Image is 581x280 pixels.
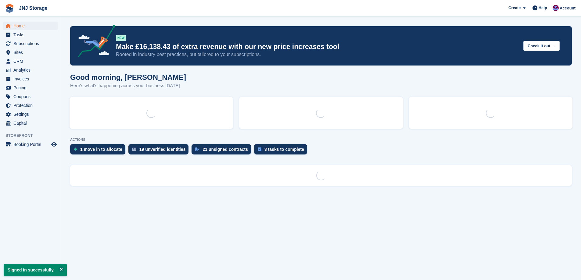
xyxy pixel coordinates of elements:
img: contract_signature_icon-13c848040528278c33f63329250d36e43548de30e8caae1d1a13099fd9432cc5.svg [195,147,199,151]
img: price-adjustments-announcement-icon-8257ccfd72463d97f412b2fc003d46551f7dbcb40ab6d574587a9cd5c0d94... [73,25,116,59]
p: ACTIONS [70,138,572,142]
a: 19 unverified identities [128,144,192,158]
span: Home [13,22,50,30]
span: CRM [13,57,50,66]
span: Settings [13,110,50,119]
a: menu [3,140,58,149]
span: Analytics [13,66,50,74]
a: 1 move in to allocate [70,144,128,158]
a: menu [3,39,58,48]
a: 21 unsigned contracts [192,144,254,158]
span: Tasks [13,30,50,39]
a: menu [3,22,58,30]
p: Rooted in industry best practices, but tailored to your subscriptions. [116,51,518,58]
span: Invoices [13,75,50,83]
a: Preview store [50,141,58,148]
div: 19 unverified identities [139,147,186,152]
a: JNJ Storage [16,3,50,13]
h1: Good morning, [PERSON_NAME] [70,73,186,81]
a: menu [3,75,58,83]
img: Jonathan Scrase [553,5,559,11]
p: Make £16,138.43 of extra revenue with our new price increases tool [116,42,518,51]
span: Pricing [13,83,50,92]
div: 1 move in to allocate [80,147,122,152]
img: stora-icon-8386f47178a22dfd0bd8f6a31ec36ba5ce8667c1dd55bd0f319d3a0aa187defe.svg [5,4,14,13]
a: menu [3,48,58,57]
span: Capital [13,119,50,127]
div: 21 unsigned contracts [203,147,248,152]
a: 3 tasks to complete [254,144,310,158]
span: Booking Portal [13,140,50,149]
p: Here's what's happening across your business [DATE] [70,82,186,89]
p: Signed in successfully. [4,264,67,276]
span: Account [560,5,576,11]
div: 3 tasks to complete [264,147,304,152]
a: menu [3,101,58,110]
a: menu [3,83,58,92]
span: Create [508,5,521,11]
a: menu [3,30,58,39]
div: NEW [116,35,126,41]
span: Help [539,5,547,11]
a: menu [3,92,58,101]
span: Protection [13,101,50,110]
span: Subscriptions [13,39,50,48]
span: Sites [13,48,50,57]
a: menu [3,57,58,66]
button: Check it out → [523,41,560,51]
img: task-75834270c22a3079a89374b754ae025e5fb1db73e45f91037f5363f120a921f8.svg [258,147,261,151]
img: move_ins_to_allocate_icon-fdf77a2bb77ea45bf5b3d319d69a93e2d87916cf1d5bf7949dd705db3b84f3ca.svg [74,147,77,151]
a: menu [3,110,58,119]
a: menu [3,66,58,74]
span: Coupons [13,92,50,101]
span: Storefront [5,133,61,139]
img: verify_identity-adf6edd0f0f0b5bbfe63781bf79b02c33cf7c696d77639b501bdc392416b5a36.svg [132,147,136,151]
a: menu [3,119,58,127]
